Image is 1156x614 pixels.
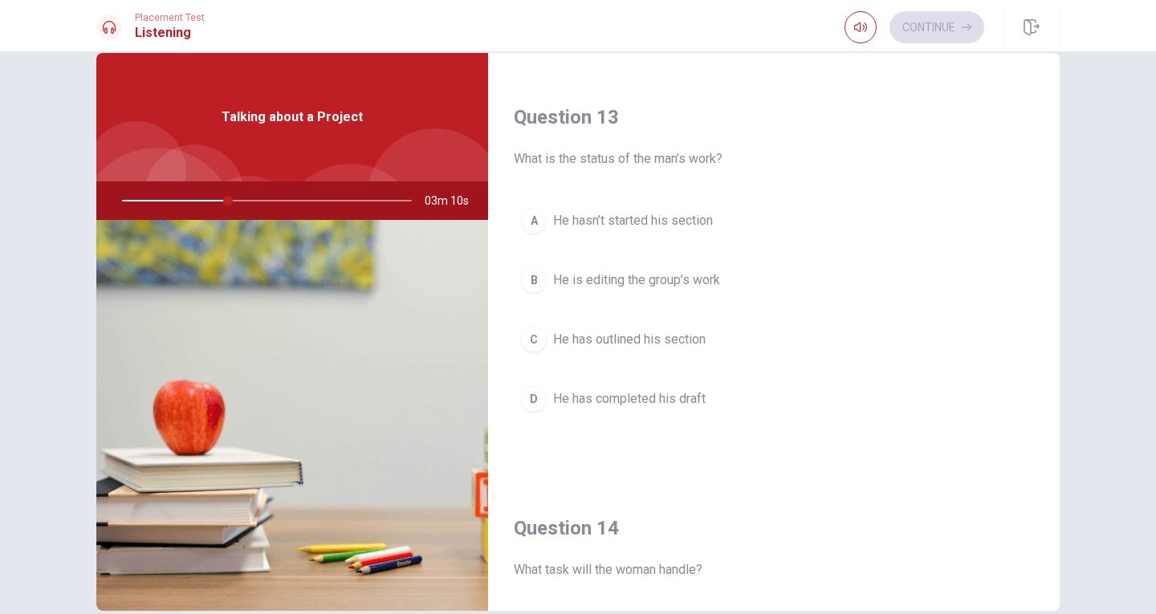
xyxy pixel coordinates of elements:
[521,267,547,293] div: B
[96,220,488,611] img: Talking about a Project
[553,389,706,409] span: He has completed his draft
[222,108,363,127] span: Talking about a Project
[425,181,482,220] span: 03m 10s
[514,515,1034,541] h4: Question 14
[514,560,1034,579] span: What task will the woman handle?
[553,270,720,290] span: He is editing the group’s work
[514,149,1034,169] span: What is the status of the man’s work?
[135,12,205,23] span: Placement Test
[514,260,1034,300] button: BHe is editing the group’s work
[514,379,1034,419] button: DHe has completed his draft
[514,319,1034,360] button: CHe has outlined his section
[135,23,205,43] h1: Listening
[514,104,1034,130] h4: Question 13
[553,330,706,349] span: He has outlined his section
[521,386,547,412] div: D
[553,211,713,230] span: He hasn’t started his section
[521,208,547,234] div: A
[514,201,1034,241] button: AHe hasn’t started his section
[521,327,547,352] div: C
